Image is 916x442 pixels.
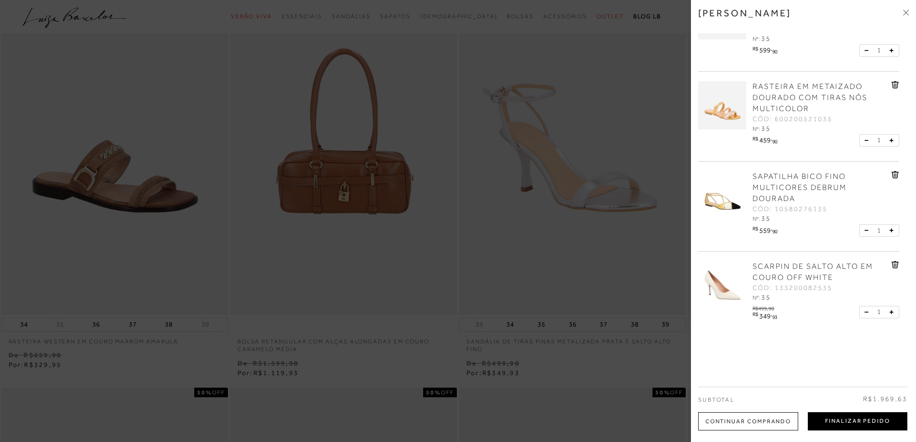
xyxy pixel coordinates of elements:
span: 35 [761,125,771,132]
i: R$ [753,312,758,317]
span: 1 [877,307,881,317]
button: Finalizar Pedido [808,412,907,430]
span: SCARPIN DE SALTO ALTO EM COURO OFF WHITE [753,262,873,282]
div: R$499,90 [753,303,779,311]
span: 599 [759,46,771,54]
i: R$ [753,136,758,141]
i: , [771,226,778,231]
a: SAPATILHA BICO FINO MULTICORES DEBRUM DOURADA [753,171,889,204]
a: SCARPIN DE SALTO ALTO EM COURO OFF WHITE [753,261,889,283]
img: SCARPIN DE SALTO ALTO EM COURO OFF WHITE [698,261,746,309]
span: Nº: [753,215,760,222]
span: 1 [877,135,881,145]
span: 90 [772,139,778,144]
span: 35 [761,35,771,42]
i: R$ [753,46,758,51]
h3: [PERSON_NAME] [698,7,791,19]
span: 1 [877,226,881,236]
span: RASTEIRA EM METAIZADO DOURADO COM TIRAS NÓS MULTICOLOR [753,82,867,113]
span: Subtotal [698,396,734,403]
a: RASTEIRA EM METAIZADO DOURADO COM TIRAS NÓS MULTICOLOR [753,81,889,114]
i: R$ [753,226,758,231]
span: 559 [759,227,771,234]
span: 35 [761,215,771,222]
div: Continuar Comprando [698,412,798,430]
span: 459 [759,136,771,144]
img: SAPATILHA BICO FINO MULTICORES DEBRUM DOURADA [698,171,746,219]
span: Nº: [753,36,760,42]
i: , [771,136,778,141]
span: CÓD: 133200082535 [753,283,832,293]
span: CÓD: 10580276135 [753,204,828,214]
span: 93 [772,314,778,320]
img: RASTEIRA EM METAIZADO DOURADO COM TIRAS NÓS MULTICOLOR [698,81,746,129]
span: SAPATILHA BICO FINO MULTICORES DEBRUM DOURADA [753,172,847,203]
i: , [771,46,778,51]
span: CÓD: 600200521035 [753,114,832,124]
span: 35 [761,293,771,301]
span: 90 [772,228,778,234]
span: R$1.969,63 [863,394,907,404]
i: , [771,312,778,317]
span: Nº: [753,294,760,301]
span: 349 [759,312,771,320]
span: 1 [877,45,881,55]
span: 90 [772,49,778,54]
span: Nº: [753,126,760,132]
